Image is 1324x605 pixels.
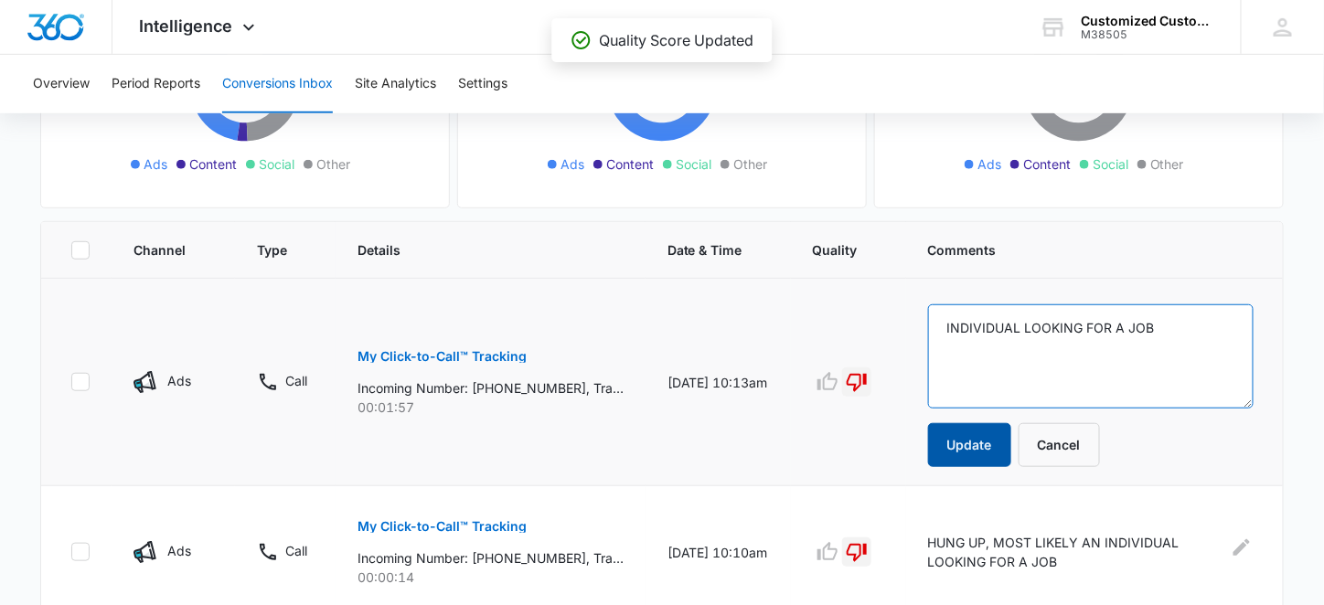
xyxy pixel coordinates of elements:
[285,371,307,390] p: Call
[928,304,1254,409] textarea: INDIVIDUAL LOOKING FOR A JOB
[733,154,767,174] span: Other
[355,55,436,113] button: Site Analytics
[257,240,287,260] span: Type
[667,240,742,260] span: Date & Time
[606,154,654,174] span: Content
[222,55,333,113] button: Conversions Inbox
[285,541,307,560] p: Call
[358,520,527,533] p: My Click-to-Call™ Tracking
[189,154,237,174] span: Content
[133,240,187,260] span: Channel
[676,154,711,174] span: Social
[358,334,527,378] button: My Click-to-Call™ Tracking
[167,371,191,390] p: Ads
[358,350,527,363] p: My Click-to-Call™ Tracking
[33,55,90,113] button: Overview
[358,378,624,398] p: Incoming Number: [PHONE_NUMBER], Tracking Number: [PHONE_NUMBER], Ring To: [PHONE_NUMBER], Caller...
[1081,14,1214,28] div: account name
[140,16,233,36] span: Intelligence
[358,398,624,417] p: 00:01:57
[1023,154,1071,174] span: Content
[977,154,1001,174] span: Ads
[1093,154,1128,174] span: Social
[1230,533,1254,562] button: Edit Comments
[1081,28,1214,41] div: account id
[316,154,350,174] span: Other
[458,55,507,113] button: Settings
[600,29,754,51] p: Quality Score Updated
[1019,423,1100,467] button: Cancel
[646,279,791,486] td: [DATE] 10:13am
[358,548,624,568] p: Incoming Number: [PHONE_NUMBER], Tracking Number: [PHONE_NUMBER], Ring To: [PHONE_NUMBER], Caller...
[144,154,167,174] span: Ads
[1150,154,1184,174] span: Other
[358,504,527,548] button: My Click-to-Call™ Tracking
[813,240,858,260] span: Quality
[259,154,294,174] span: Social
[167,541,191,560] p: Ads
[928,533,1219,571] p: HUNG UP, MOST LIKELY AN INDIVIDUAL LOOKING FOR A JOB
[928,423,1011,467] button: Update
[928,240,1227,260] span: Comments
[561,154,584,174] span: Ads
[112,55,200,113] button: Period Reports
[358,240,597,260] span: Details
[358,568,624,587] p: 00:00:14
